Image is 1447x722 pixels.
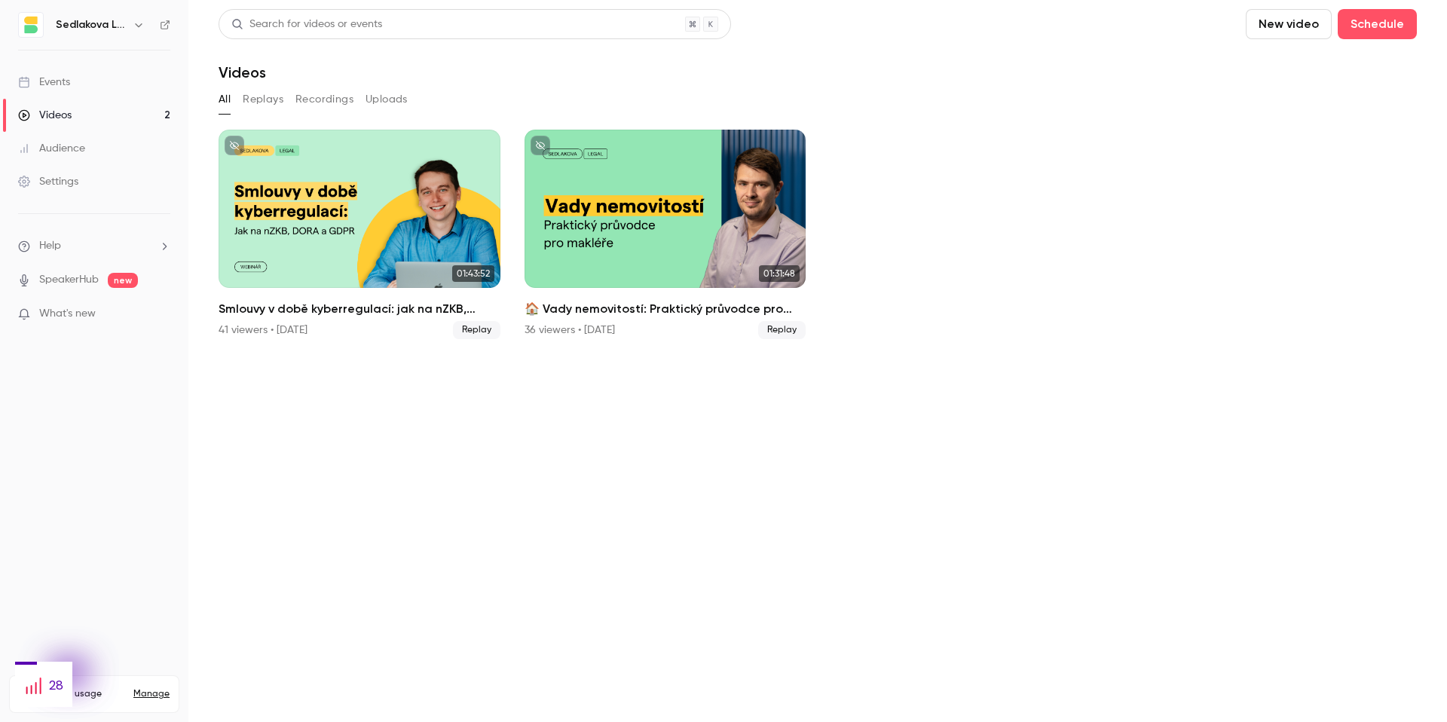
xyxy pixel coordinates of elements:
[1246,9,1332,39] button: New video
[219,130,500,339] a: 01:43:52Smlouvy v době kyberregulací: jak na nZKB, DORA a GDPR41 viewers • [DATE]Replay
[219,130,1417,339] ul: Videos
[231,17,382,32] div: Search for videos or events
[152,307,170,321] iframe: Noticeable Trigger
[18,75,70,90] div: Events
[18,108,72,123] div: Videos
[219,9,1417,713] section: Videos
[525,130,806,339] a: 01:31:48🏠 Vady nemovitostí: Praktický průvodce pro makléře36 viewers • [DATE]Replay
[18,238,170,254] li: help-dropdown-opener
[219,63,266,81] h1: Videos
[243,87,283,112] button: Replays
[219,300,500,318] h2: Smlouvy v době kyberregulací: jak na nZKB, DORA a GDPR
[225,136,244,155] button: unpublished
[525,323,615,338] div: 36 viewers • [DATE]
[19,13,43,37] img: Sedlakova Legal
[1338,9,1417,39] button: Schedule
[452,265,494,282] span: 01:43:52
[133,688,170,700] a: Manage
[54,688,124,700] span: Plan usage
[759,265,800,282] span: 01:31:48
[366,87,408,112] button: Uploads
[39,238,61,254] span: Help
[15,665,72,707] div: 28
[18,174,78,189] div: Settings
[295,87,353,112] button: Recordings
[56,17,127,32] h6: Sedlakova Legal
[39,306,96,322] span: What's new
[108,273,138,288] span: new
[219,323,307,338] div: 41 viewers • [DATE]
[18,141,85,156] div: Audience
[525,300,806,318] h2: 🏠 Vady nemovitostí: Praktický průvodce pro makléře
[453,321,500,339] span: Replay
[219,87,231,112] button: All
[525,130,806,339] li: 🏠 Vady nemovitostí: Praktický průvodce pro makléře
[39,272,99,288] a: SpeakerHub
[758,321,806,339] span: Replay
[531,136,550,155] button: unpublished
[219,130,500,339] li: Smlouvy v době kyberregulací: jak na nZKB, DORA a GDPR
